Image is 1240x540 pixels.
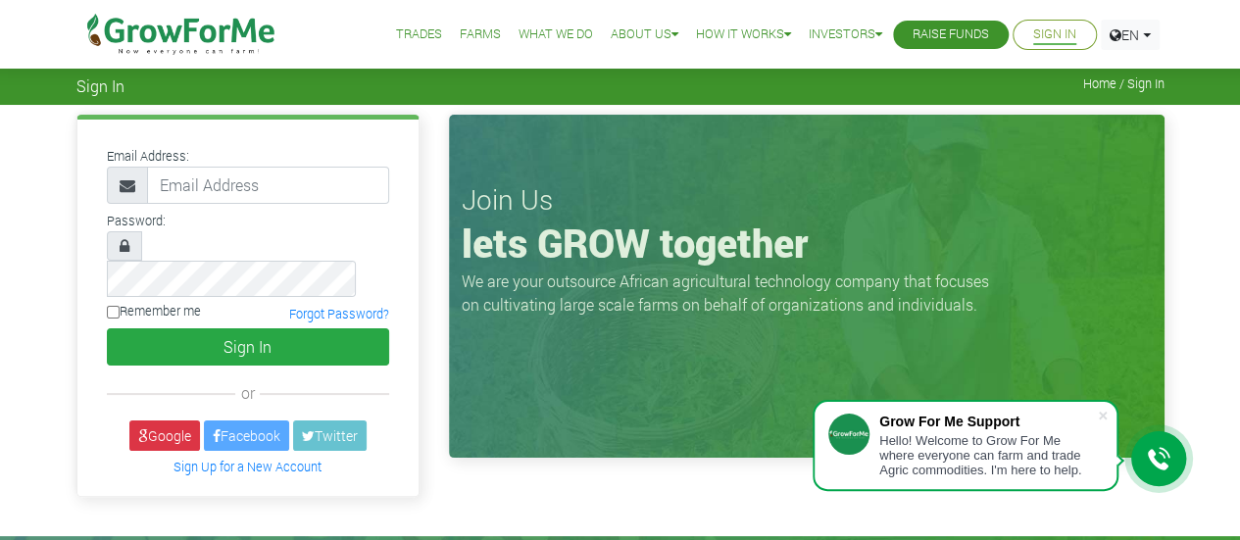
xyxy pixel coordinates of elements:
[107,302,201,320] label: Remember me
[913,25,989,45] a: Raise Funds
[460,25,501,45] a: Farms
[174,459,322,474] a: Sign Up for a New Account
[879,414,1097,429] div: Grow For Me Support
[462,220,1152,267] h1: lets GROW together
[107,306,120,319] input: Remember me
[462,183,1152,217] h3: Join Us
[147,167,389,204] input: Email Address
[879,433,1097,477] div: Hello! Welcome to Grow For Me where everyone can farm and trade Agric commodities. I'm here to help.
[519,25,593,45] a: What We Do
[1083,76,1165,91] span: Home / Sign In
[107,328,389,366] button: Sign In
[107,147,189,166] label: Email Address:
[696,25,791,45] a: How it Works
[1101,20,1160,50] a: EN
[1033,25,1076,45] a: Sign In
[611,25,678,45] a: About Us
[809,25,882,45] a: Investors
[396,25,442,45] a: Trades
[107,381,389,405] div: or
[289,307,389,322] a: Forgot Password?
[129,420,200,451] a: Google
[107,212,166,230] label: Password:
[76,76,124,95] span: Sign In
[462,270,1001,317] p: We are your outsource African agricultural technology company that focuses on cultivating large s...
